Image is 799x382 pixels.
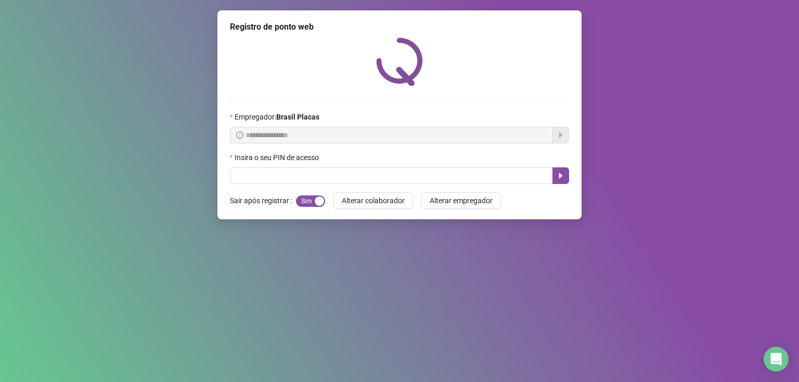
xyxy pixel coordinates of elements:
button: Alterar empregador [421,192,501,209]
div: Open Intercom Messenger [764,347,789,372]
span: Alterar empregador [430,195,493,206]
strong: Brasil Placas [276,113,319,121]
button: Alterar colaborador [333,192,413,209]
label: Insira o seu PIN de acesso [230,152,326,163]
div: Registro de ponto web [230,21,569,33]
span: Alterar colaborador [342,195,405,206]
span: caret-right [557,172,565,180]
span: Empregador : [235,111,319,123]
span: info-circle [236,131,243,139]
label: Sair após registrar [230,192,296,209]
img: QRPoint [376,37,423,86]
